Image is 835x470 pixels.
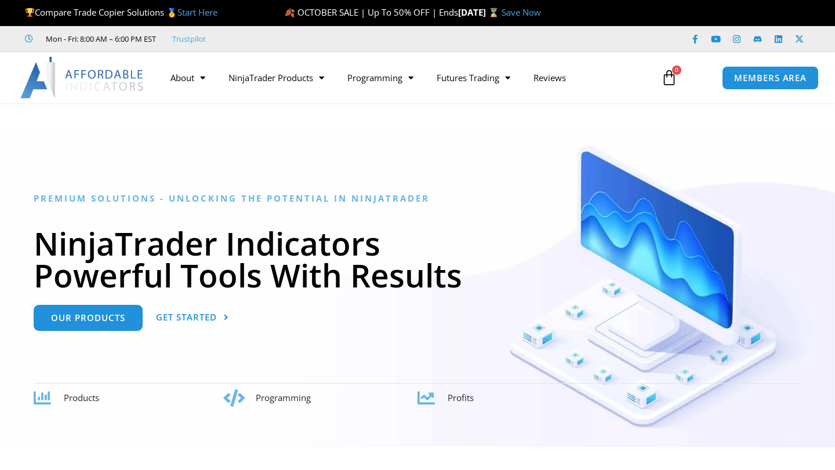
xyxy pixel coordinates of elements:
a: NinjaTrader Products [217,64,336,91]
a: Get Started [156,305,229,331]
span: Mon - Fri: 8:00 AM – 6:00 PM EST [43,32,156,46]
h6: Premium Solutions - Unlocking the Potential in NinjaTrader [34,193,802,204]
a: Programming [336,64,425,91]
span: Our Products [51,314,125,322]
span: Get Started [156,313,217,322]
strong: [DATE] ⌛ [458,6,502,18]
span: 🍂 OCTOBER SALE | Up To 50% OFF | Ends [284,6,458,18]
a: Save Now [502,6,541,18]
a: Reviews [522,64,578,91]
span: Products [64,392,99,403]
h1: NinjaTrader Indicators Powerful Tools With Results [34,227,802,291]
a: Trustpilot [172,32,206,46]
img: LogoAI | Affordable Indicators – NinjaTrader [20,57,145,99]
a: Our Products [34,305,143,331]
img: 🏆 [26,8,34,17]
a: About [159,64,217,91]
span: MEMBERS AREA [734,74,807,82]
a: MEMBERS AREA [722,66,819,90]
span: 0 [672,65,681,75]
a: 0 [644,61,695,94]
a: Start Here [177,6,217,18]
span: Profits [448,392,474,403]
span: Compare Trade Copier Solutions 🥇 [25,6,217,18]
nav: Menu [159,64,652,91]
span: Programming [256,392,311,403]
a: Futures Trading [425,64,522,91]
